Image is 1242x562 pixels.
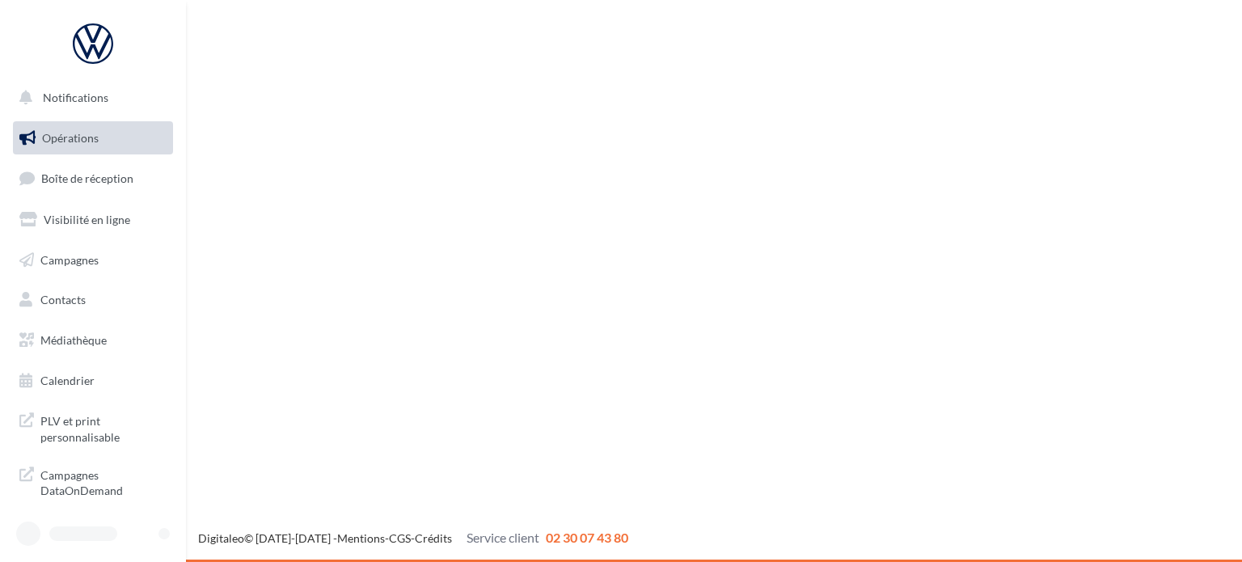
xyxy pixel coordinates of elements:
[40,333,107,347] span: Médiathèque
[10,203,176,237] a: Visibilité en ligne
[10,323,176,357] a: Médiathèque
[40,410,167,445] span: PLV et print personnalisable
[415,531,452,545] a: Crédits
[42,131,99,145] span: Opérations
[40,374,95,387] span: Calendrier
[43,91,108,104] span: Notifications
[198,531,244,545] a: Digitaleo
[546,530,628,545] span: 02 30 07 43 80
[10,404,176,451] a: PLV et print personnalisable
[40,464,167,499] span: Campagnes DataOnDemand
[467,530,539,545] span: Service client
[40,293,86,306] span: Contacts
[10,81,170,115] button: Notifications
[10,458,176,505] a: Campagnes DataOnDemand
[10,243,176,277] a: Campagnes
[41,171,133,185] span: Boîte de réception
[389,531,411,545] a: CGS
[10,364,176,398] a: Calendrier
[10,121,176,155] a: Opérations
[10,283,176,317] a: Contacts
[198,531,628,545] span: © [DATE]-[DATE] - - -
[10,161,176,196] a: Boîte de réception
[44,213,130,226] span: Visibilité en ligne
[337,531,385,545] a: Mentions
[40,252,99,266] span: Campagnes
